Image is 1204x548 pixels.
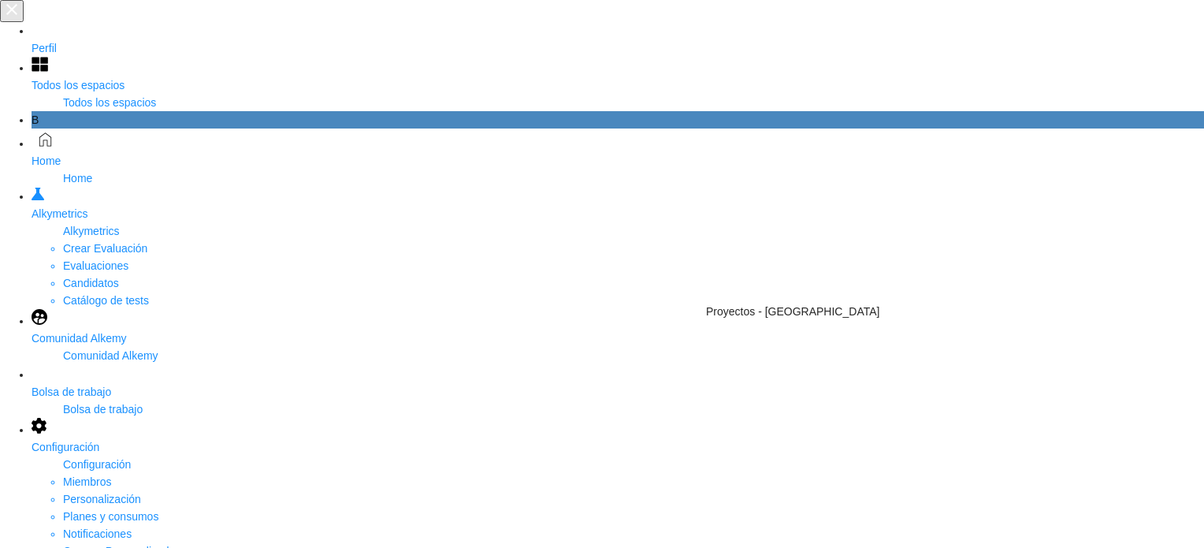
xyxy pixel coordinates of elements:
[63,527,132,540] a: Notificaciones
[63,493,141,505] a: Personalización
[32,79,124,91] span: Todos los espacios
[63,242,147,255] a: Crear Evaluación
[63,349,158,362] span: Comunidad Alkemy
[63,510,158,523] a: Planes y consumos
[63,458,131,471] span: Configuración
[63,277,119,289] a: Candidatos
[706,303,879,320] div: Proyectos - [GEOGRAPHIC_DATA]
[63,475,111,488] a: Miembros
[32,42,57,54] span: Perfil
[63,294,149,307] a: Catálogo de tests
[63,96,156,109] span: Todos los espacios
[32,22,1204,57] a: Perfil
[32,207,88,220] span: Alkymetrics
[63,259,128,272] a: Evaluaciones
[63,225,120,237] span: Alkymetrics
[32,114,39,126] span: B
[32,332,127,345] span: Comunidad Alkemy
[32,386,111,398] span: Bolsa de trabajo
[32,441,99,453] span: Configuración
[63,172,92,185] span: Home
[63,403,143,416] span: Bolsa de trabajo
[32,155,61,167] span: Home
